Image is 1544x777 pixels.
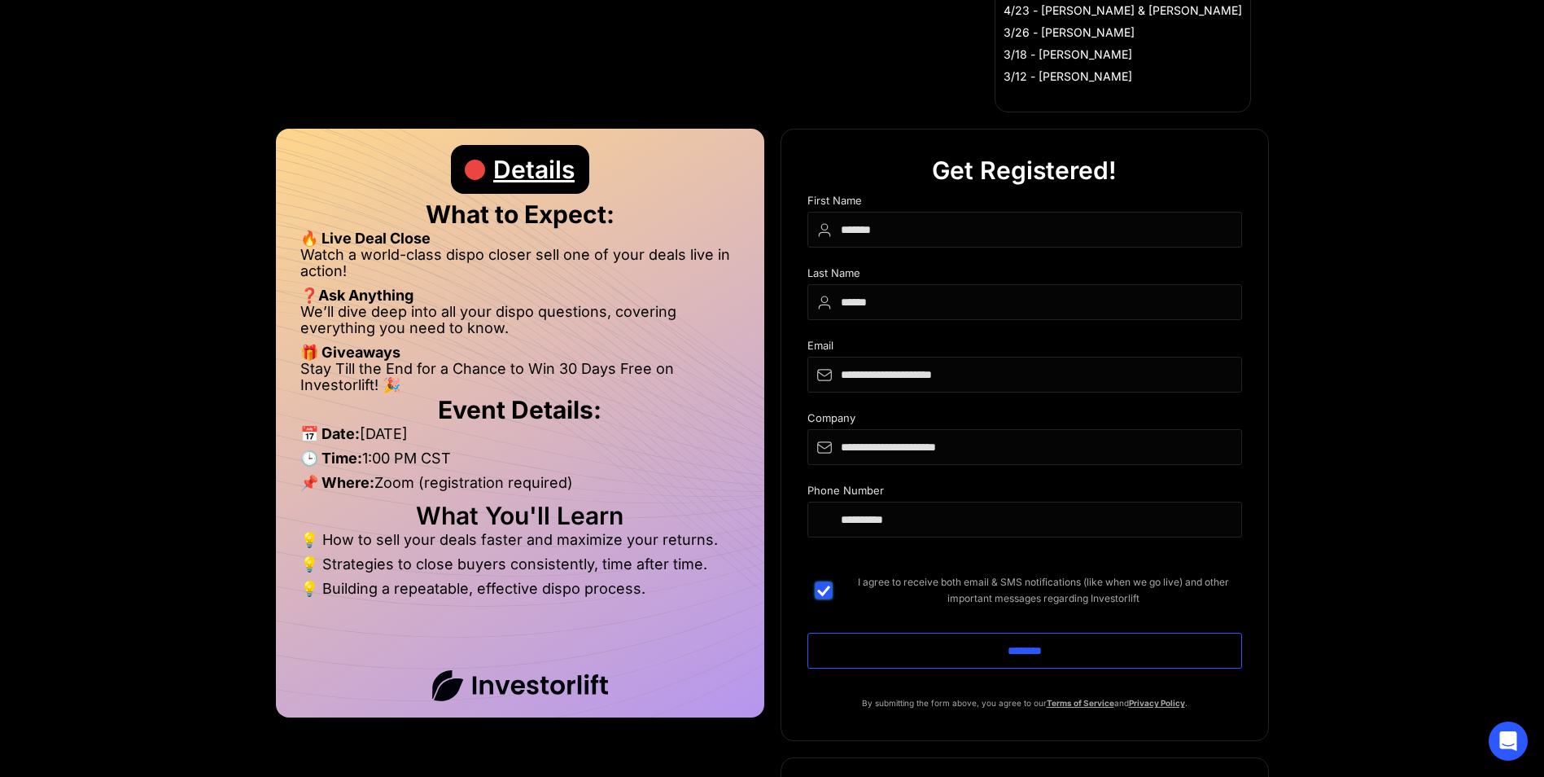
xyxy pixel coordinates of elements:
[300,450,362,467] strong: 🕒 Time:
[1489,722,1528,761] div: Open Intercom Messenger
[300,287,413,304] strong: ❓Ask Anything
[807,412,1242,429] div: Company
[932,146,1117,195] div: Get Registered!
[300,426,740,450] li: [DATE]
[1047,698,1114,708] a: Terms of Service
[807,695,1242,711] p: By submitting the form above, you agree to our and .
[300,507,740,524] h2: What You'll Learn
[1129,698,1185,708] a: Privacy Policy
[300,304,740,345] li: We’ll dive deep into all your dispo questions, covering everything you need to know.
[300,361,740,393] li: Stay Till the End for a Chance to Win 30 Days Free on Investorlift! 🎉
[300,474,374,491] strong: 📌 Where:
[845,574,1242,607] span: I agree to receive both email & SMS notifications (like when we go live) and other important mess...
[300,450,740,475] li: 1:00 PM CST
[438,395,601,424] strong: Event Details:
[300,344,400,361] strong: 🎁 Giveaways
[807,340,1242,357] div: Email
[300,425,360,442] strong: 📅 Date:
[807,485,1242,502] div: Phone Number
[426,200,615,229] strong: What to Expect:
[300,532,740,556] li: 💡 How to sell your deals faster and maximize your returns.
[300,475,740,499] li: Zoom (registration required)
[300,230,431,247] strong: 🔥 Live Deal Close
[300,247,740,288] li: Watch a world-class dispo closer sell one of your deals live in action!
[300,556,740,581] li: 💡 Strategies to close buyers consistently, time after time.
[300,581,740,597] li: 💡 Building a repeatable, effective dispo process.
[807,195,1242,212] div: First Name
[807,195,1242,695] form: DIspo Day Main Form
[807,267,1242,284] div: Last Name
[493,145,575,194] div: Details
